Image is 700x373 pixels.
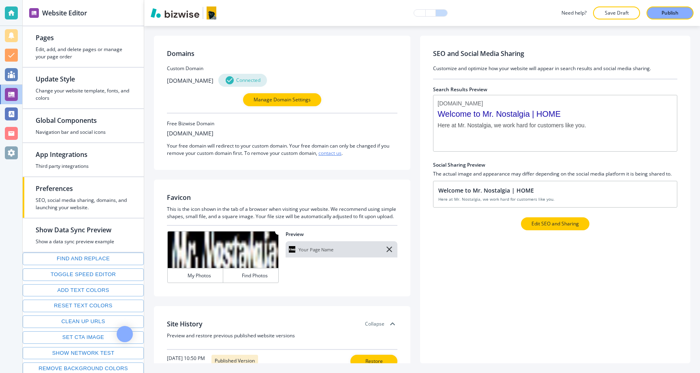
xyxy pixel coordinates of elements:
[662,9,679,17] p: Publish
[23,331,144,344] button: Set CTA image
[23,253,144,265] button: Find and replace
[647,6,694,19] button: Publish
[42,8,87,18] h2: Website Editor
[36,225,114,235] h2: Show Data Sync Preview
[167,76,213,85] h3: [DOMAIN_NAME]
[254,96,311,103] p: Manage Domain Settings
[36,197,131,211] h4: SEO, social media sharing, domains, and launching your website.
[167,332,397,339] h3: Preview and restore previous published website versions
[23,68,144,108] button: Update StyleChange your website template, fonts, and colors
[433,86,677,93] h2: Search Results Preview
[36,150,131,159] h2: App Integrations
[168,268,223,283] button: My Photos
[23,143,144,176] button: App IntegrationsThird party integrations
[361,358,387,365] p: Restore
[438,196,672,202] h4: Here at Mr. Nostalgia, we work hard for customers like you.
[243,93,321,106] button: Manage Domain Settings
[286,231,398,238] h2: Preview
[433,161,677,169] h2: Social Sharing Preview
[23,315,144,328] button: Clean up URLs
[167,319,203,329] h2: Site History
[437,99,483,107] span: [DOMAIN_NAME]
[36,46,131,60] h4: Edit, add, and delete pages or manage your page order
[437,109,673,119] span: Welcome to Mr. Nostalgia | HOME
[223,268,278,283] button: Find Photos
[23,347,144,360] button: Show network test
[36,163,131,170] h4: Third party integrations
[36,184,131,193] h2: Preferences
[23,219,127,252] button: Show Data Sync PreviewShow a data sync preview example
[23,26,144,67] button: PagesEdit, add, and delete pages or manage your page order
[167,355,205,362] h4: [DATE] 10:50 PM
[36,87,131,102] h4: Change your website template, fonts, and colors
[531,220,579,227] p: Edit SEO and Sharing
[167,120,397,127] h3: Free Bizwise Domain
[242,272,268,279] h4: Find Photos
[593,6,640,19] button: Save Draft
[36,74,131,84] h2: Update Style
[167,49,397,58] h2: Domains
[36,116,131,125] h2: Global Components
[433,65,677,72] h3: Customize and optimize how your website will appear in search results and social media sharing.
[438,186,672,195] h2: Welcome to Mr. Nostalgia | HOME
[236,77,260,84] h4: Connected
[36,238,114,245] h4: Show a data sync preview example
[299,247,333,252] p: Your Page Name
[365,320,384,328] h3: Collapse
[350,355,397,368] button: Restore
[207,6,216,19] img: Your Logo
[521,217,589,230] button: Edit SEO and Sharing
[167,231,279,283] div: My PhotosFind Photos
[433,49,677,58] h2: SEO and Social Media Sharing
[167,129,213,137] h3: [DOMAIN_NAME]
[167,206,397,220] h3: This is the icon shown in the tab of a browser when visiting your website. We recommend using sim...
[433,170,677,178] h4: The actual image and appearance may differ depending on the social media platform it is being sha...
[167,142,397,157] h4: Your free domain will redirect to your custom domain. Your free domain can only be changed if you...
[23,109,144,142] button: Global ComponentsNavigation bar and social icons
[167,65,397,72] h3: Custom Domain
[604,9,630,17] p: Save Draft
[318,150,341,156] a: contact us
[36,33,131,43] h2: Pages
[188,272,211,279] h4: My Photos
[36,129,131,136] h4: Navigation bar and social icons
[365,319,397,329] div: Collapse
[29,8,39,18] img: editor icon
[23,284,144,297] button: Add text colors
[561,9,587,17] h3: Need help?
[215,357,255,364] h4: Published Version
[167,193,191,202] h2: Favicon
[437,121,673,130] span: Here at Mr. Nostalgia, we work hard for customers like you.
[151,8,199,18] img: Bizwise Logo
[23,300,144,312] button: Reset text colors
[23,177,144,218] button: PreferencesSEO, social media sharing, domains, and launching your website.
[23,268,144,281] button: Toggle speed editor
